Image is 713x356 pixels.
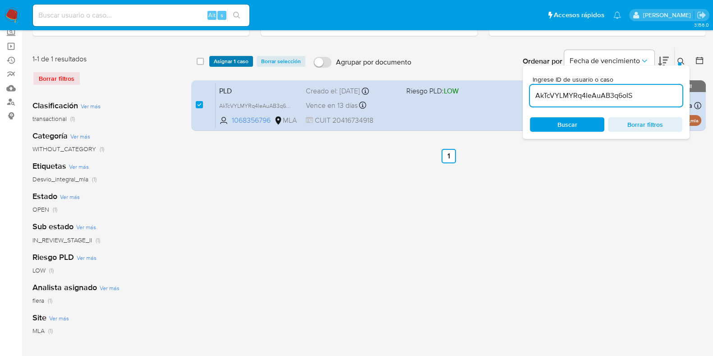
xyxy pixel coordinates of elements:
[694,21,708,28] span: 3.156.0
[33,9,249,21] input: Buscar usuario o caso...
[643,11,694,19] p: florencia.lera@mercadolibre.com
[208,11,216,19] span: Alt
[697,10,706,20] a: Salir
[613,11,621,19] a: Notificaciones
[221,11,223,19] span: s
[554,10,604,20] span: Accesos rápidos
[227,9,246,22] button: search-icon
